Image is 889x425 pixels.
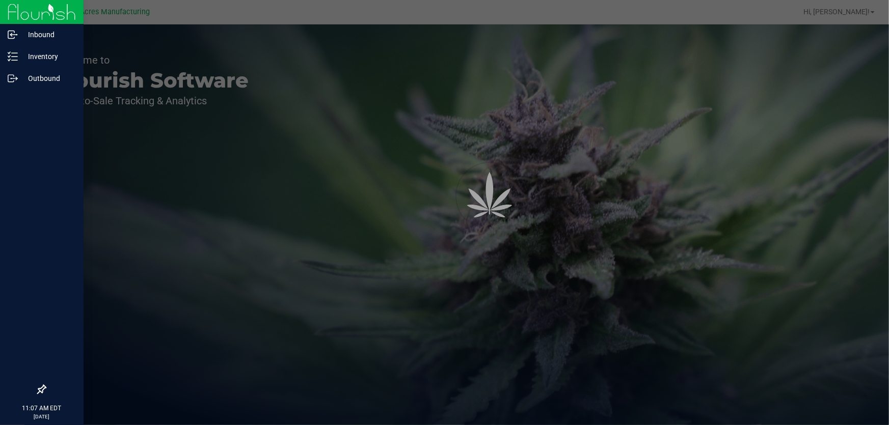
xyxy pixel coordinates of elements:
[18,72,79,84] p: Outbound
[18,29,79,41] p: Inbound
[5,413,79,420] p: [DATE]
[18,50,79,63] p: Inventory
[8,30,18,40] inline-svg: Inbound
[8,51,18,62] inline-svg: Inventory
[8,73,18,83] inline-svg: Outbound
[5,404,79,413] p: 11:07 AM EDT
